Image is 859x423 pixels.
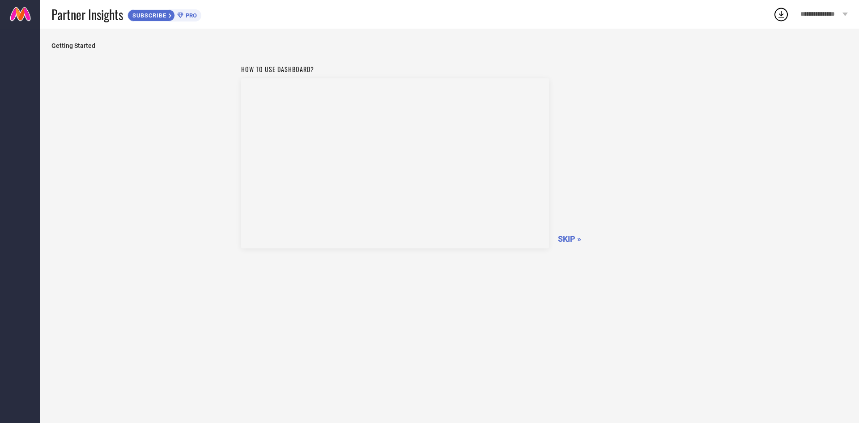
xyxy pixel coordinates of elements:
span: Getting Started [51,42,848,49]
span: Partner Insights [51,5,123,24]
div: Open download list [773,6,789,22]
a: SUBSCRIBEPRO [128,7,201,21]
h1: How to use dashboard? [241,64,549,74]
span: SUBSCRIBE [128,12,169,19]
iframe: Workspace Section [241,78,549,248]
span: PRO [183,12,197,19]
span: SKIP » [558,234,581,244]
